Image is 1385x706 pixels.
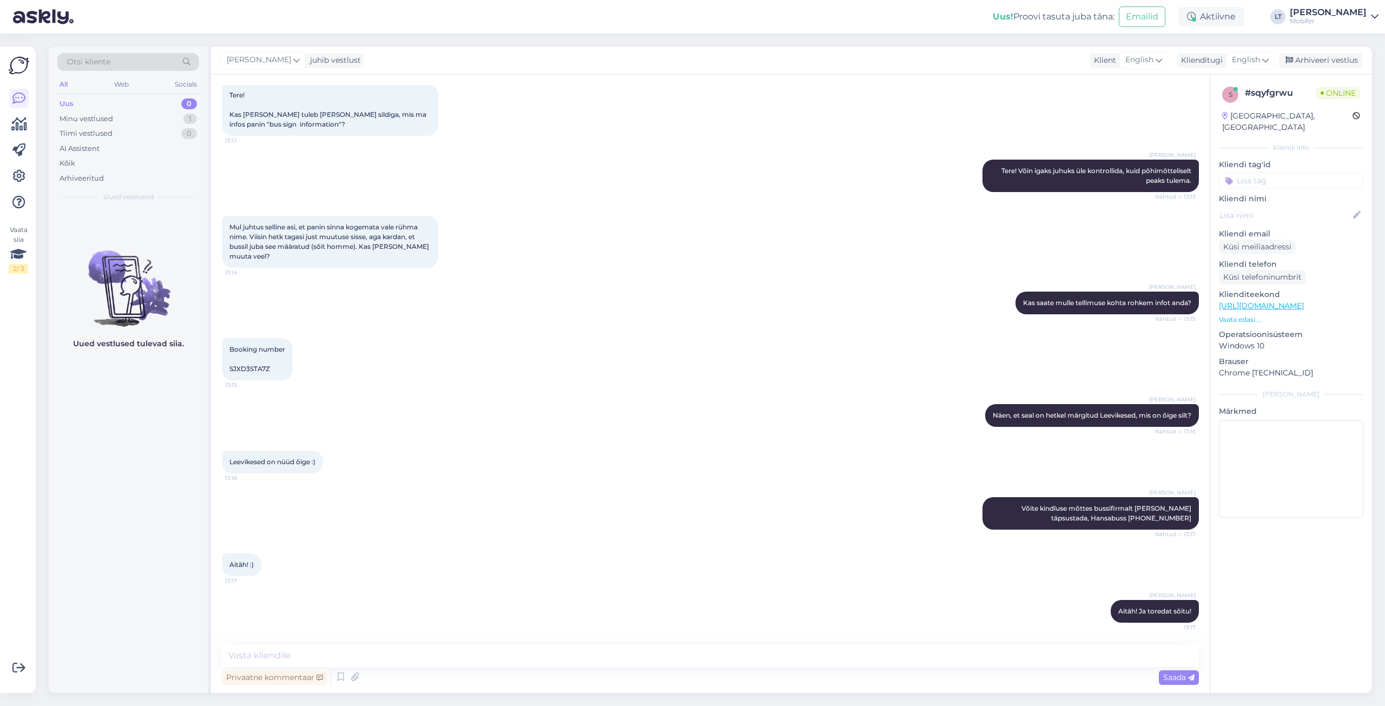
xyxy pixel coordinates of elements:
[306,55,361,66] div: juhib vestlust
[1219,173,1363,189] input: Lisa tag
[60,128,113,139] div: Tiimi vestlused
[993,411,1191,419] span: Näen, et seal on hetkel märgitud Leevikesed, mis on õige silt?
[60,158,75,169] div: Kõik
[1090,55,1116,66] div: Klient
[225,474,266,482] span: 13:16
[1149,395,1196,404] span: [PERSON_NAME]
[67,56,110,68] span: Otsi kliente
[993,11,1013,22] b: Uus!
[60,143,100,154] div: AI Assistent
[225,381,266,389] span: 13:15
[49,231,208,328] img: No chats
[1119,6,1165,27] button: Emailid
[1155,623,1196,631] span: 13:17
[183,114,197,124] div: 1
[173,77,199,91] div: Socials
[1219,301,1304,311] a: [URL][DOMAIN_NAME]
[60,173,104,184] div: Arhiveeritud
[1178,7,1244,27] div: Aktiivne
[57,77,70,91] div: All
[1219,143,1363,153] div: Kliendi info
[1149,283,1196,291] span: [PERSON_NAME]
[1149,151,1196,159] span: [PERSON_NAME]
[112,77,131,91] div: Web
[1155,530,1196,538] span: Nähtud ✓ 13:17
[1219,270,1306,285] div: Küsi telefoninumbrit
[1219,406,1363,417] p: Märkmed
[229,345,285,373] span: Booking number SJXD3STA7Z
[1219,228,1363,240] p: Kliendi email
[181,98,197,109] div: 0
[1232,54,1260,66] span: English
[9,225,28,274] div: Vaata siia
[73,338,184,349] p: Uued vestlused tulevad siia.
[1001,167,1193,184] span: Tere! Võin igaks juhuks üle kontrollida, kuid põhimõtteliselt peaks tulema.
[1219,390,1363,399] div: [PERSON_NAME]
[60,114,113,124] div: Minu vestlused
[9,55,29,76] img: Askly Logo
[1219,209,1351,221] input: Lisa nimi
[1290,17,1367,25] div: Mobifer
[1316,87,1360,99] span: Online
[1222,110,1353,133] div: [GEOGRAPHIC_DATA], [GEOGRAPHIC_DATA]
[1149,489,1196,497] span: [PERSON_NAME]
[181,128,197,139] div: 0
[103,192,154,202] span: Uued vestlused
[1290,8,1367,17] div: [PERSON_NAME]
[1125,54,1153,66] span: English
[1219,259,1363,270] p: Kliendi telefon
[1155,427,1196,436] span: Nähtud ✓ 13:16
[1219,329,1363,340] p: Operatsioonisüsteem
[229,223,431,260] span: Mul juhtus selline asi, et panin sinna kogemata vale rühma nime. Viisin hetk tagasi just muutuse ...
[1219,340,1363,352] p: Windows 10
[1155,315,1196,323] span: Nähtud ✓ 13:15
[225,577,266,585] span: 13:17
[1290,8,1379,25] a: [PERSON_NAME]Mobifer
[1023,299,1191,307] span: Kas saate mulle tellimuse kohta rohkem infot anda?
[1118,607,1191,615] span: Aitäh! Ja toredat sõitu!
[1229,90,1232,98] span: s
[1219,240,1296,254] div: Küsi meiliaadressi
[1021,504,1193,522] span: Võite kindluse mõttes bussifirmalt [PERSON_NAME] täpsustada, Hansabuss [PHONE_NUMBER]
[1163,672,1195,682] span: Saada
[1219,367,1363,379] p: Chrome [TECHNICAL_ID]
[9,264,28,274] div: 2 / 3
[1219,356,1363,367] p: Brauser
[1219,315,1363,325] p: Vaata edasi ...
[227,54,291,66] span: [PERSON_NAME]
[229,91,428,128] span: Tere! Kas [PERSON_NAME] tuleb [PERSON_NAME] sildiga, mis ma infos panin "bus sign information"?
[229,458,315,466] span: Leevikesed on nüüd õige :)
[60,98,74,109] div: Uus
[222,670,327,685] div: Privaatne kommentaar
[993,10,1114,23] div: Proovi tasuta juba täna:
[225,268,266,276] span: 13:14
[1149,591,1196,599] span: [PERSON_NAME]
[1219,289,1363,300] p: Klienditeekond
[1155,193,1196,201] span: Nähtud ✓ 13:13
[1219,159,1363,170] p: Kliendi tag'id
[1219,193,1363,204] p: Kliendi nimi
[229,560,254,569] span: Aitäh! :)
[225,136,266,144] span: 13:12
[1279,53,1362,68] div: Arhiveeri vestlus
[1270,9,1285,24] div: LT
[1245,87,1316,100] div: # sqyfgrwu
[1177,55,1223,66] div: Klienditugi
